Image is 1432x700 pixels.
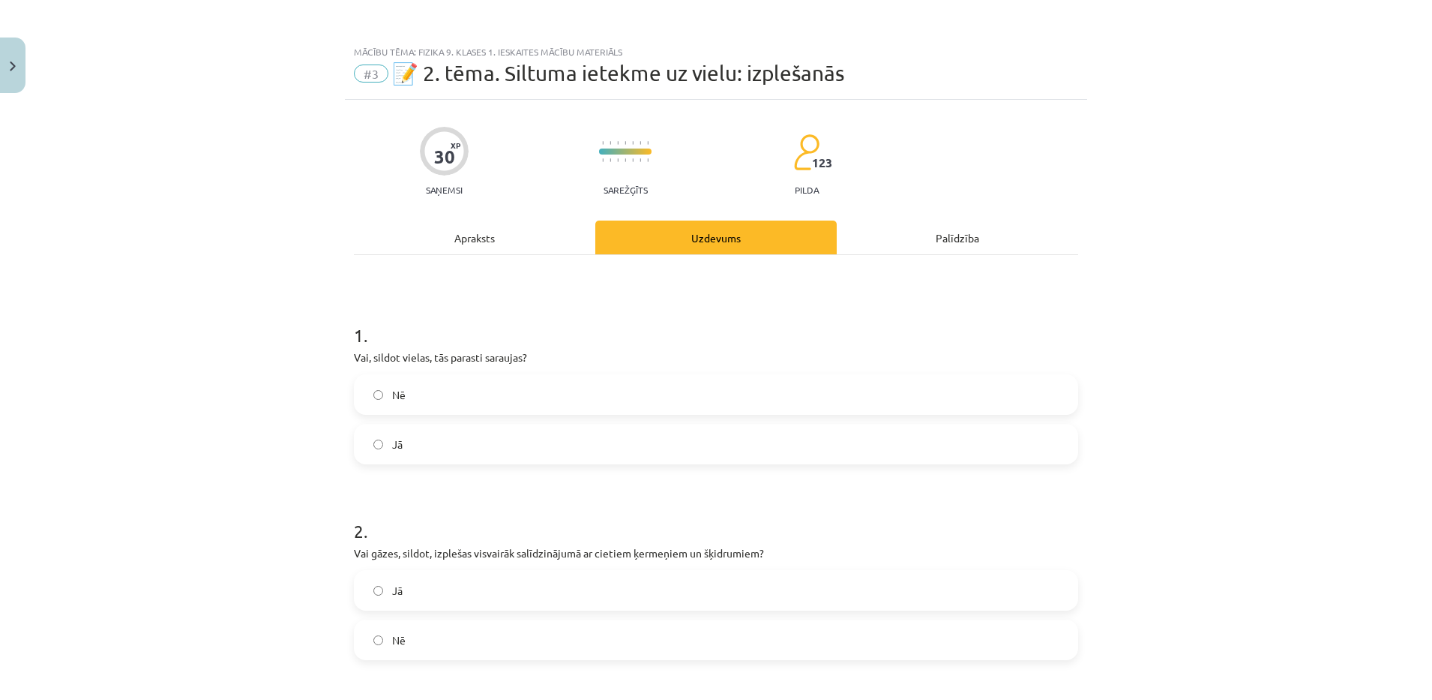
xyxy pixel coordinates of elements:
[354,350,1078,365] p: Vai, sildot vielas, tās parasti saraujas?
[640,141,641,145] img: icon-short-line-57e1e144782c952c97e751825c79c345078a6d821885a25fce030b3d8c18986b.svg
[392,632,406,648] span: Nē
[617,141,619,145] img: icon-short-line-57e1e144782c952c97e751825c79c345078a6d821885a25fce030b3d8c18986b.svg
[604,185,648,195] p: Sarežģīts
[434,146,455,167] div: 30
[632,158,634,162] img: icon-short-line-57e1e144782c952c97e751825c79c345078a6d821885a25fce030b3d8c18986b.svg
[451,141,460,149] span: XP
[373,586,383,596] input: Jā
[812,156,832,170] span: 123
[647,158,649,162] img: icon-short-line-57e1e144782c952c97e751825c79c345078a6d821885a25fce030b3d8c18986b.svg
[795,185,819,195] p: pilda
[354,545,1078,561] p: Vai gāzes, sildot, izplešas visvairāk salīdzinājumā ar cietiem ķermeņiem un šķidrumiem?
[373,635,383,645] input: Nē
[625,141,626,145] img: icon-short-line-57e1e144782c952c97e751825c79c345078a6d821885a25fce030b3d8c18986b.svg
[602,141,604,145] img: icon-short-line-57e1e144782c952c97e751825c79c345078a6d821885a25fce030b3d8c18986b.svg
[793,134,819,171] img: students-c634bb4e5e11cddfef0936a35e636f08e4e9abd3cc4e673bd6f9a4125e45ecb1.svg
[10,62,16,71] img: icon-close-lesson-0947bae3869378f0d4975bcd49f059093ad1ed9edebbc8119c70593378902aed.svg
[354,299,1078,345] h1: 1 .
[610,158,611,162] img: icon-short-line-57e1e144782c952c97e751825c79c345078a6d821885a25fce030b3d8c18986b.svg
[392,583,403,599] span: Jā
[625,158,626,162] img: icon-short-line-57e1e144782c952c97e751825c79c345078a6d821885a25fce030b3d8c18986b.svg
[373,440,383,449] input: Jā
[354,221,595,254] div: Apraksts
[354,65,388,83] span: #3
[610,141,611,145] img: icon-short-line-57e1e144782c952c97e751825c79c345078a6d821885a25fce030b3d8c18986b.svg
[595,221,837,254] div: Uzdevums
[837,221,1078,254] div: Palīdzība
[647,141,649,145] img: icon-short-line-57e1e144782c952c97e751825c79c345078a6d821885a25fce030b3d8c18986b.svg
[420,185,469,195] p: Saņemsi
[354,47,1078,57] div: Mācību tēma: Fizika 9. klases 1. ieskaites mācību materiāls
[602,158,604,162] img: icon-short-line-57e1e144782c952c97e751825c79c345078a6d821885a25fce030b3d8c18986b.svg
[632,141,634,145] img: icon-short-line-57e1e144782c952c97e751825c79c345078a6d821885a25fce030b3d8c18986b.svg
[354,494,1078,541] h1: 2 .
[640,158,641,162] img: icon-short-line-57e1e144782c952c97e751825c79c345078a6d821885a25fce030b3d8c18986b.svg
[392,387,406,403] span: Nē
[392,61,844,86] span: 📝 2. tēma. Siltuma ietekme uz vielu: izplešanās
[373,390,383,400] input: Nē
[392,437,403,452] span: Jā
[617,158,619,162] img: icon-short-line-57e1e144782c952c97e751825c79c345078a6d821885a25fce030b3d8c18986b.svg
